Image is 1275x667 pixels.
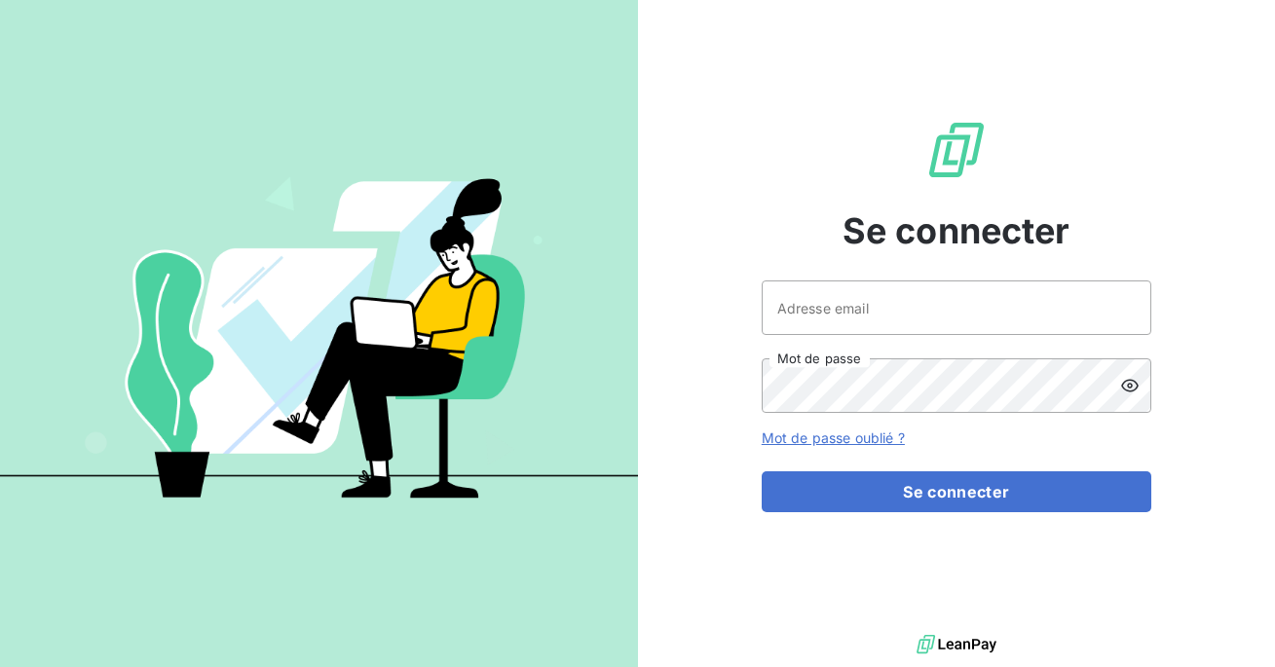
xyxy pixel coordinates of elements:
[843,204,1070,257] span: Se connecter
[762,280,1151,335] input: placeholder
[762,429,905,446] a: Mot de passe oublié ?
[925,119,988,181] img: Logo LeanPay
[762,471,1151,512] button: Se connecter
[917,630,996,659] img: logo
